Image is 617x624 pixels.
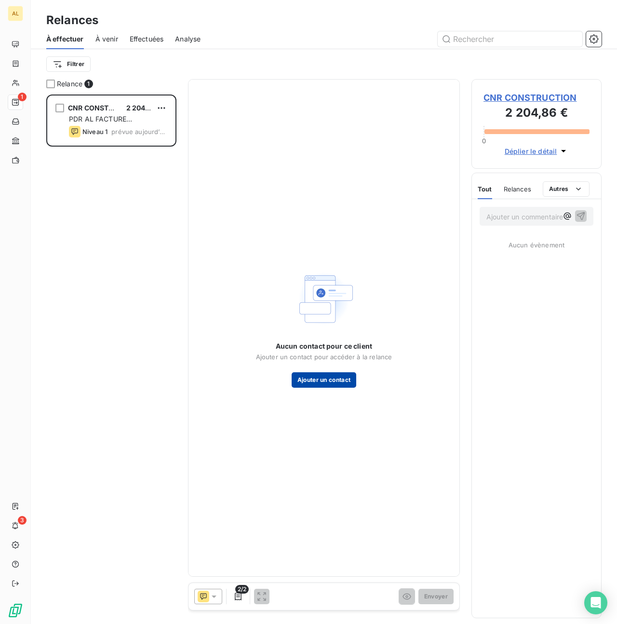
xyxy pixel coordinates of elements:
button: Filtrer [46,56,91,72]
button: Autres [543,181,590,197]
div: grid [46,95,176,624]
span: 1 [18,93,27,101]
h3: 2 204,86 € [483,104,590,123]
span: 0 [482,137,486,145]
span: Déplier le détail [505,146,557,156]
span: 1 [84,80,93,88]
span: Aucun contact pour ce client [276,341,372,351]
span: Relances [504,185,531,193]
span: À effectuer [46,34,84,44]
h3: Relances [46,12,98,29]
span: Relance [57,79,82,89]
span: 2/2 [235,585,249,594]
button: Envoyer [418,589,454,604]
span: Niveau 1 [82,128,107,136]
span: Analyse [175,34,201,44]
span: 3 [18,516,27,525]
span: À venir [95,34,118,44]
input: Rechercher [438,31,582,47]
div: Open Intercom Messenger [584,591,607,614]
span: Effectuées [130,34,164,44]
span: prévue aujourd’hui [111,128,167,136]
span: CNR CONSTRUCTION [483,91,590,104]
span: PDR AL FACTURE [PERSON_NAME] [69,115,132,133]
span: Ajouter un contact pour accéder à la relance [256,353,392,361]
span: Tout [478,185,492,193]
button: Ajouter un contact [292,372,357,388]
span: CNR CONSTRUCTION [68,104,140,112]
button: Déplier le détail [502,146,572,157]
img: Logo LeanPay [8,603,23,618]
div: AL [8,6,23,21]
img: Empty state [293,268,355,330]
span: Aucun évènement [509,241,564,249]
span: 2 204,86 € [126,104,163,112]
